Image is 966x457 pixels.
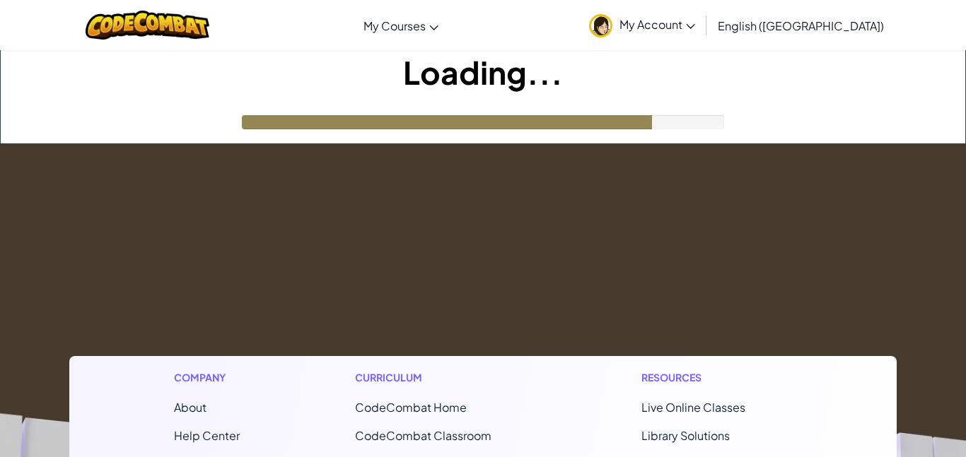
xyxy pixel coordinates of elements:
[582,3,702,47] a: My Account
[355,400,467,415] span: CodeCombat Home
[86,11,209,40] img: CodeCombat logo
[355,428,491,443] a: CodeCombat Classroom
[174,370,240,385] h1: Company
[641,400,745,415] a: Live Online Classes
[363,18,426,33] span: My Courses
[356,6,446,44] a: My Courses
[355,370,526,385] h1: Curriculum
[174,400,206,415] a: About
[641,428,730,443] a: Library Solutions
[711,6,891,44] a: English ([GEOGRAPHIC_DATA])
[718,18,884,33] span: English ([GEOGRAPHIC_DATA])
[641,370,792,385] h1: Resources
[619,17,695,32] span: My Account
[1,50,965,94] h1: Loading...
[174,428,240,443] a: Help Center
[589,14,612,37] img: avatar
